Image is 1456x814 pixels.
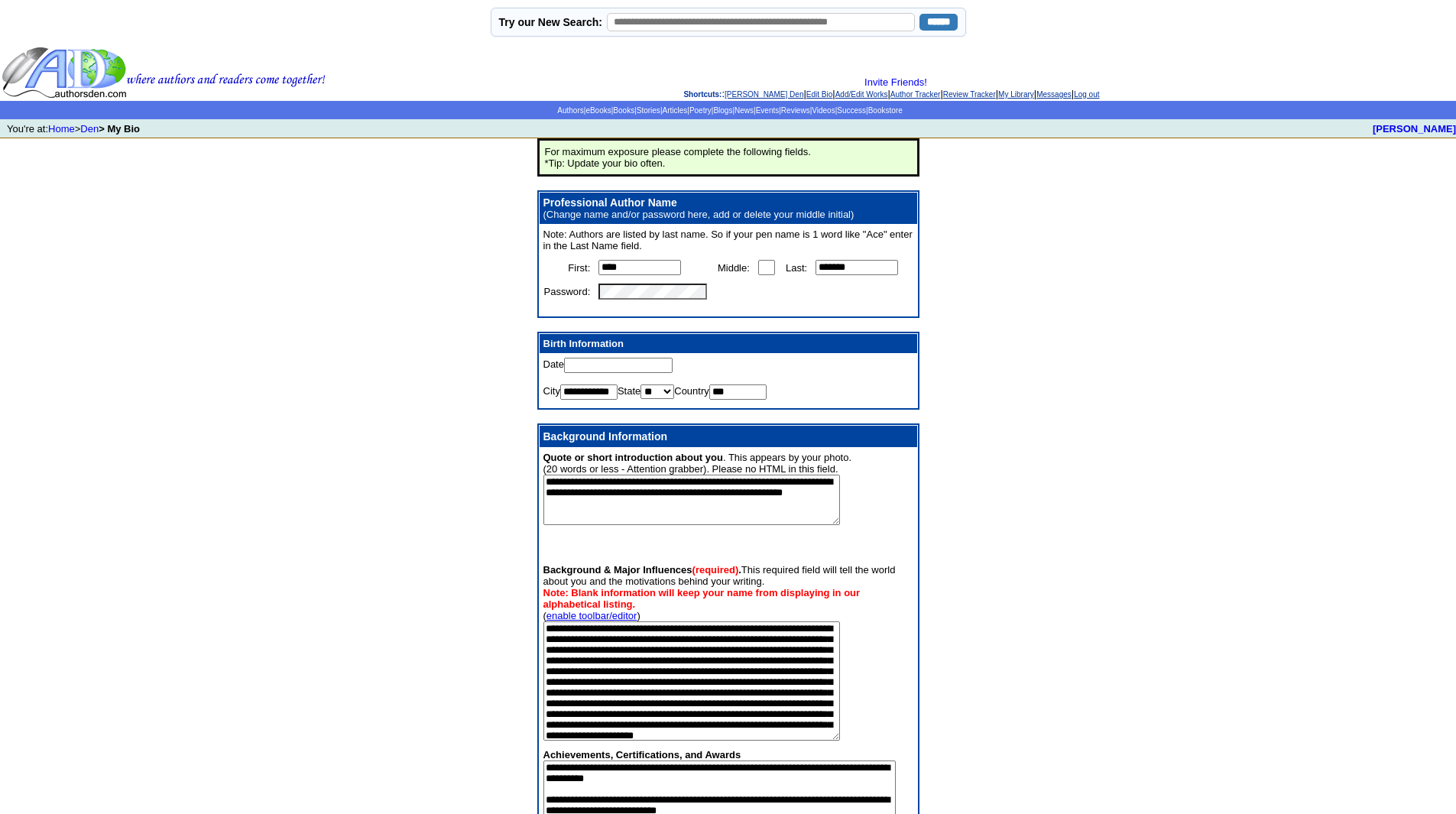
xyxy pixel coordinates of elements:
[545,146,811,169] font: For maximum exposure please complete the following fields. *Tip: Update your bio often.
[1074,90,1099,99] a: Log out
[543,338,624,349] b: Birth Information
[1036,90,1072,99] a: Messages
[543,587,861,610] b: Note: Blank information will keep your name from displaying in our alphabetical listing.
[543,358,767,406] font: Date City State Country
[725,90,803,99] a: [PERSON_NAME] Den
[637,106,660,115] a: Stories
[7,123,140,135] font: You're at: >
[99,123,140,135] b: > My Bio
[543,749,741,760] strong: Achievements, Certifications, and Awards
[734,106,754,115] a: News
[713,106,732,115] a: Blogs
[683,90,722,99] span: Shortcuts:
[543,400,559,404] img: shim.gif
[868,106,903,115] a: Bookstore
[786,262,807,274] font: Last:
[806,90,832,99] a: Edit Bio
[543,430,668,443] b: Background Information
[543,452,852,527] font: . This appears by your photo. (20 words or less - Attention grabber). Please no HTML in this field.
[329,76,1454,99] div: : | | | | | | |
[998,90,1034,99] a: My Library
[585,106,611,115] a: eBooks
[692,564,739,576] font: (required)
[543,196,677,209] span: Professional Author Name
[756,106,780,115] a: Events
[568,262,590,274] font: First:
[543,229,913,251] font: Note: Authors are listed by last name. So if your pen name is 1 word like "Ace" enter in the Last...
[2,46,326,99] img: header_logo2.gif
[835,90,888,99] a: Add/Edit Works
[943,90,996,99] a: Review Tracker
[543,452,723,463] font: Quote or short introduction about you
[80,123,99,135] a: Den
[499,16,602,28] label: Try our New Search:
[1373,123,1456,135] a: [PERSON_NAME]
[613,106,634,115] a: Books
[557,106,583,115] a: Authors
[781,106,810,115] a: Reviews
[546,610,637,621] a: enable toolbar/editor
[718,262,750,274] font: Middle:
[543,564,896,743] font: This required field will tell the world about you and the motivations behind your writing. ( )
[689,106,712,115] a: Poetry
[864,76,927,88] a: Invite Friends!
[575,308,590,312] img: shim.gif
[837,106,866,115] a: Success
[543,564,741,576] strong: Background & Major Influences .
[543,209,854,220] font: (Change name and/or password here, add or delete your middle initial)
[544,286,591,297] font: Password:
[48,123,75,135] a: Home
[812,106,835,115] a: Videos
[662,106,687,115] a: Articles
[890,90,941,99] a: Author Tracker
